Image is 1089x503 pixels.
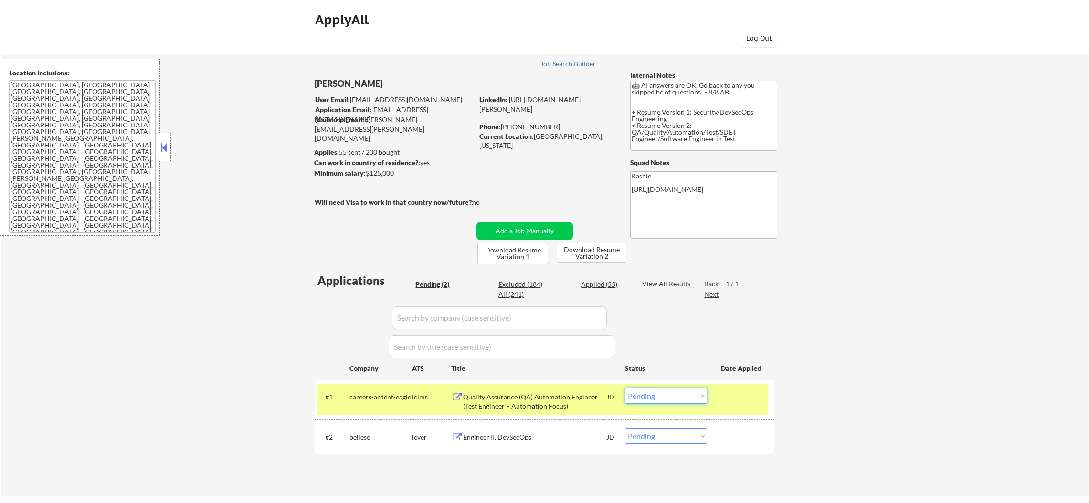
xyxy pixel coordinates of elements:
[581,280,629,289] div: Applied (55)
[625,359,707,377] div: Status
[389,335,615,358] input: Search by title (case sensitive)
[314,169,366,177] strong: Minimum salary:
[392,306,607,329] input: Search by company (case sensitive)
[315,95,473,105] div: [EMAIL_ADDRESS][DOMAIN_NAME]
[721,364,763,373] div: Date Applied
[315,105,371,114] strong: Application Email:
[740,29,778,48] button: Log Out
[412,392,451,402] div: icims
[314,158,420,167] strong: Can work in country of residence?:
[472,198,499,207] div: no
[704,290,719,299] div: Next
[479,95,507,104] strong: LinkedIn:
[325,392,342,402] div: #1
[557,243,626,263] button: Download Resume Variation 2
[415,280,463,289] div: Pending (2)
[349,392,412,402] div: careers-ardent-eagle
[317,275,412,286] div: Applications
[315,95,350,104] strong: User Email:
[315,115,473,143] div: [PERSON_NAME][EMAIL_ADDRESS][PERSON_NAME][DOMAIN_NAME]
[606,428,616,445] div: JD
[606,388,616,405] div: JD
[642,279,693,289] div: View All Results
[498,290,546,299] div: All (241)
[315,115,364,124] strong: Mailslurp Email:
[704,279,719,289] div: Back
[477,243,548,264] button: Download Resume Variation 1
[325,432,342,442] div: #2
[314,147,473,157] div: 55 sent / 200 bought
[314,168,473,178] div: $125,000
[9,68,156,78] div: Location Inclusions:
[315,105,473,124] div: [EMAIL_ADDRESS][DOMAIN_NAME]
[476,222,573,240] button: Add a Job Manually
[479,132,534,140] strong: Current Location:
[315,198,474,206] strong: Will need Visa to work in that country now/future?:
[479,132,614,150] div: [GEOGRAPHIC_DATA], [US_STATE]
[314,158,470,168] div: yes
[349,364,412,373] div: Company
[479,122,614,132] div: [PHONE_NUMBER]
[315,78,511,90] div: [PERSON_NAME]
[498,280,546,289] div: Excluded (184)
[412,432,451,442] div: lever
[630,71,777,80] div: Internal Notes
[479,123,501,131] strong: Phone:
[315,11,371,28] div: ApplyAll
[463,392,607,411] div: Quality Assurance (QA) Automation Engineer (Test Engineer – Automation Focus)
[479,95,581,113] a: [URL][DOMAIN_NAME][PERSON_NAME]
[412,364,451,373] div: ATS
[540,60,596,70] a: Job Search Builder
[726,279,748,289] div: 1 / 1
[349,432,412,442] div: bellese
[314,148,339,156] strong: Applies:
[630,158,777,168] div: Squad Notes
[451,364,616,373] div: Title
[463,432,607,442] div: Engineer II, DevSecOps
[540,61,596,67] div: Job Search Builder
